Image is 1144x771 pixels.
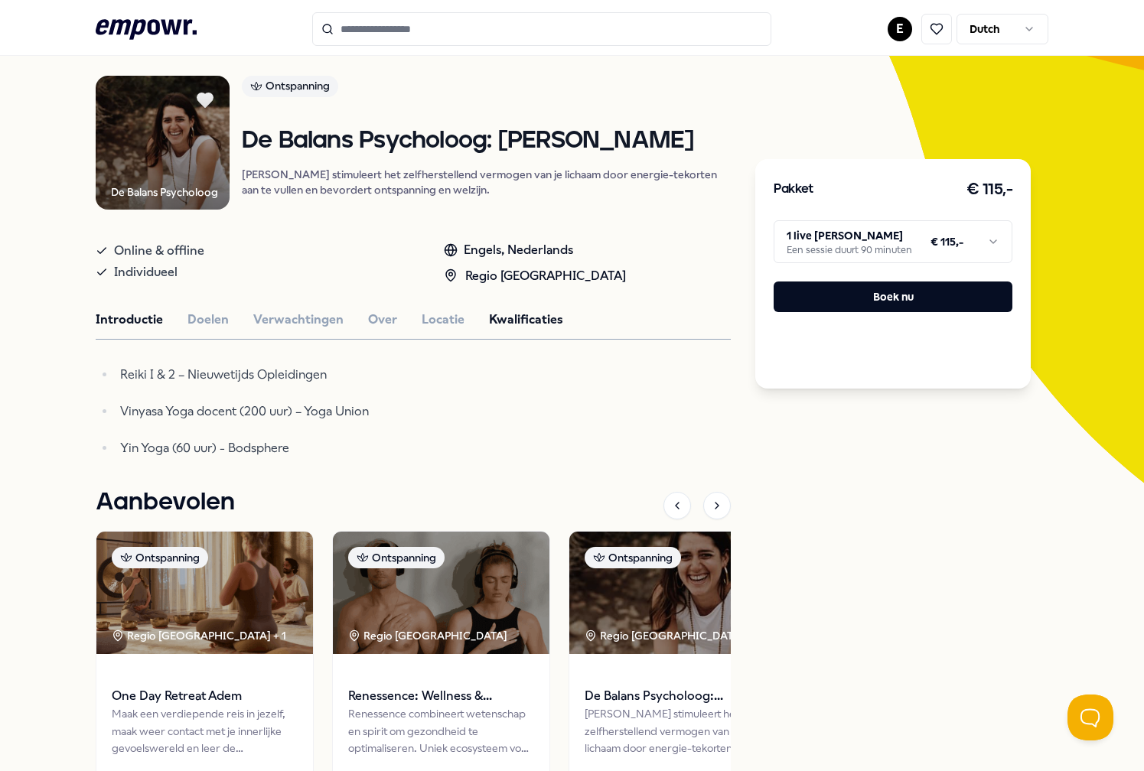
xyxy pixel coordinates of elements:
div: Engels, Nederlands [444,240,626,260]
img: package image [569,532,786,654]
p: Vinyasa Yoga docent (200 uur) – Yoga Union [120,401,593,422]
span: De Balans Psycholoog: [PERSON_NAME] [585,686,771,706]
span: Renessence: Wellness & Mindfulness [348,686,534,706]
span: Online & offline [114,240,204,262]
div: [PERSON_NAME] stimuleert het zelfherstellend vermogen van je lichaam door energie-tekorten aan te... [585,705,771,756]
h1: Aanbevolen [96,483,235,522]
a: Ontspanning [242,76,731,102]
div: Ontspanning [242,76,338,97]
p: Reiki I & 2 – Nieuwetijds Opleidingen [120,364,593,385]
img: package image [96,532,313,654]
button: E [888,17,912,41]
div: Regio [GEOGRAPHIC_DATA] + 1 [112,627,286,644]
div: Regio [GEOGRAPHIC_DATA] [585,627,746,644]
div: Ontspanning [348,547,445,568]
span: Individueel [114,262,178,283]
img: Product Image [96,76,230,210]
div: Ontspanning [585,547,681,568]
input: Search for products, categories or subcategories [312,12,771,46]
div: Regio [GEOGRAPHIC_DATA] [348,627,510,644]
div: Regio [GEOGRAPHIC_DATA] [444,266,626,286]
button: Locatie [422,310,464,330]
div: Renessence combineert wetenschap en spirit om gezondheid te optimaliseren. Uniek ecosysteem voor ... [348,705,534,756]
div: Ontspanning [112,547,208,568]
button: Boek nu [774,281,1012,312]
div: Maak een verdiepende reis in jezelf, maak weer contact met je innerlijke gevoelswereld en leer de... [112,705,298,756]
p: [PERSON_NAME] stimuleert het zelfherstellend vermogen van je lichaam door energie-tekorten aan te... [242,167,731,197]
h3: Pakket [774,180,813,200]
button: Verwachtingen [253,310,344,330]
span: One Day Retreat Adem [112,686,298,706]
h1: De Balans Psycholoog: [PERSON_NAME] [242,128,731,155]
button: Over [368,310,397,330]
h3: € 115,- [966,177,1013,202]
button: Doelen [187,310,229,330]
img: package image [333,532,549,654]
button: Kwalificaties [489,310,563,330]
iframe: Help Scout Beacon - Open [1067,695,1113,740]
div: De Balans Psycholoog [111,184,218,200]
p: Yin Yoga (60 uur) - Bodsphere [120,438,593,459]
button: Introductie [96,310,163,330]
